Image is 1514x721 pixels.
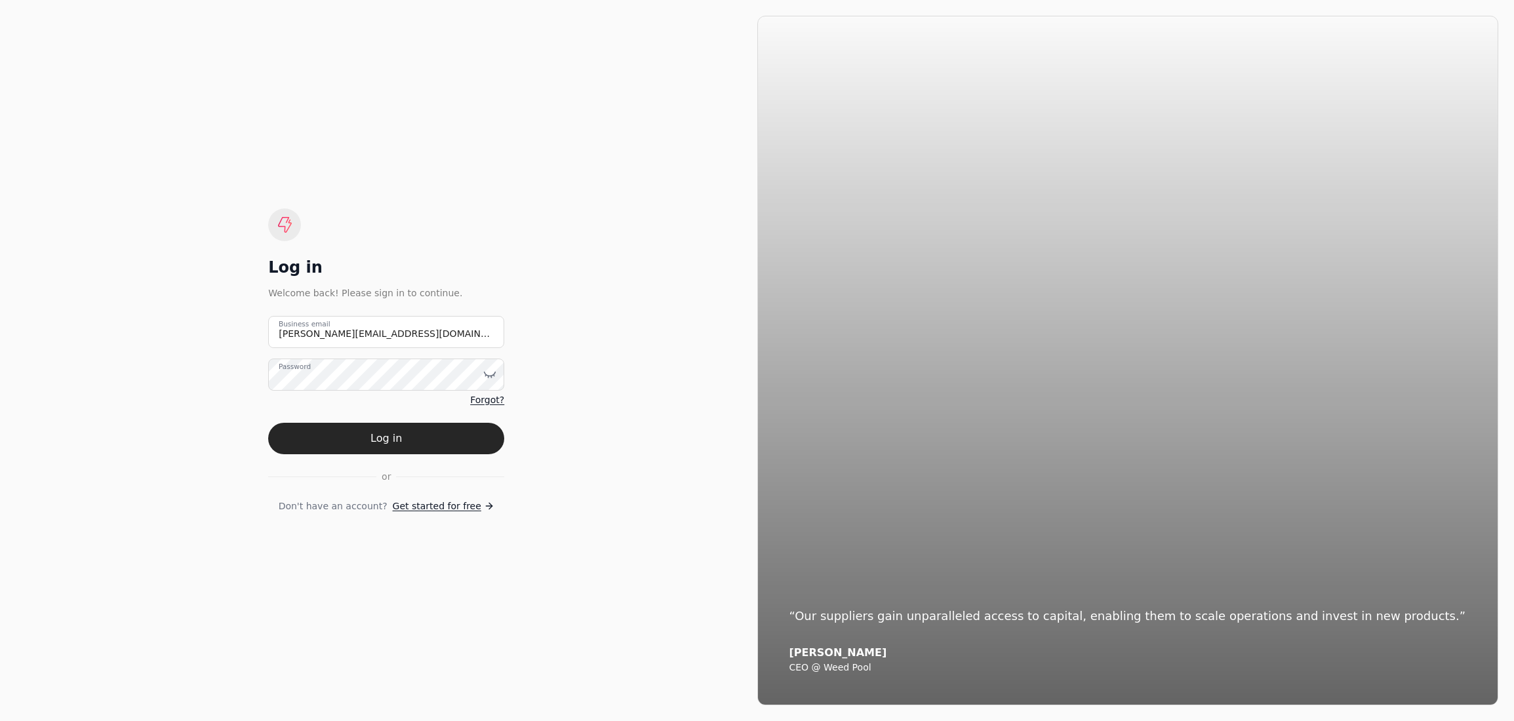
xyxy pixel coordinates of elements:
a: Get started for free [393,499,494,513]
label: Business email [279,319,330,329]
span: Don't have an account? [279,499,388,513]
span: or [382,470,391,484]
div: “Our suppliers gain unparalleled access to capital, enabling them to scale operations and invest ... [789,607,1466,625]
button: Log in [268,423,504,454]
div: [PERSON_NAME] [789,646,1466,659]
div: Welcome back! Please sign in to continue. [268,286,504,300]
div: Log in [268,257,504,278]
label: Password [279,361,311,372]
span: Get started for free [393,499,481,513]
a: Forgot? [470,393,504,407]
div: CEO @ Weed Pool [789,662,1466,674]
